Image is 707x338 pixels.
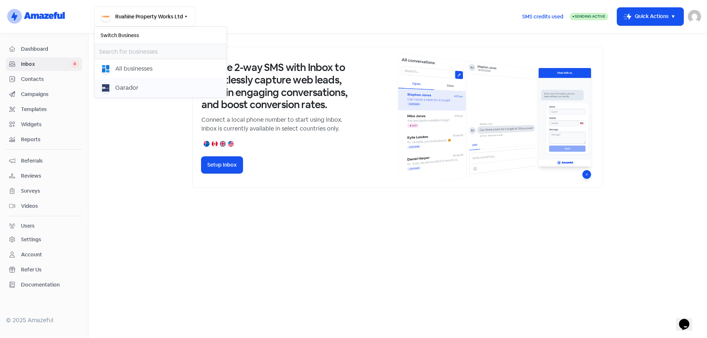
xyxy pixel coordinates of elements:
[201,157,243,173] button: Setup Inbox
[228,141,234,147] img: united-states.png
[6,118,82,131] a: Widgets
[21,121,79,128] span: Widgets
[6,316,82,325] div: © 2025 Amazeful
[6,169,82,183] a: Reviews
[95,78,226,97] button: Garador
[21,136,79,143] span: Reports
[115,83,138,92] div: Garador
[115,64,152,73] div: All businesses
[201,61,349,111] h3: Enable 2-way SMS with Inbox to effortlessly capture web leads, sustain engaging conversations, an...
[21,236,41,243] div: Settings
[21,45,79,53] span: Dashboard
[212,141,218,147] img: canada.png
[6,278,82,292] a: Documentation
[94,7,195,26] button: Ruahine Property Works Ltd
[21,172,79,180] span: Reviews
[522,13,563,21] span: SMS credits used
[575,14,605,19] span: Sending Active
[6,133,82,146] a: Reports
[570,12,608,21] a: Sending Active
[6,103,82,116] a: Templates
[688,10,701,23] img: User
[6,263,82,277] a: Refer Us
[6,57,82,71] a: Inbox 0
[201,115,349,133] p: Connect a local phone number to start using inbox. Inbox is currently available in select countri...
[398,53,594,182] img: inbox-default-image-2.png
[617,8,683,25] button: Quick Actions
[204,141,210,147] img: australia.png
[21,202,79,210] span: Videos
[95,59,226,78] button: All businesses
[6,248,82,261] a: Account
[21,281,79,289] span: Documentation
[21,222,35,230] div: Users
[21,187,79,195] span: Surveys
[6,219,82,233] a: Users
[21,266,79,274] span: Refer Us
[6,88,82,101] a: Campaigns
[21,60,71,68] span: Inbox
[6,184,82,198] a: Surveys
[21,157,79,165] span: Referrals
[21,251,42,259] div: Account
[6,42,82,56] a: Dashboard
[6,199,82,213] a: Videos
[95,44,226,59] input: Search for businesses
[676,309,700,331] iframe: chat widget
[21,90,79,98] span: Campaigns
[220,141,226,147] img: united-kingdom.png
[71,60,79,68] span: 0
[21,75,79,83] span: Contacts
[516,12,570,20] a: SMS credits used
[6,72,82,86] a: Contacts
[95,27,226,44] h6: Switch Business
[21,106,79,113] span: Templates
[6,154,82,168] a: Referrals
[6,233,82,246] a: Settings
